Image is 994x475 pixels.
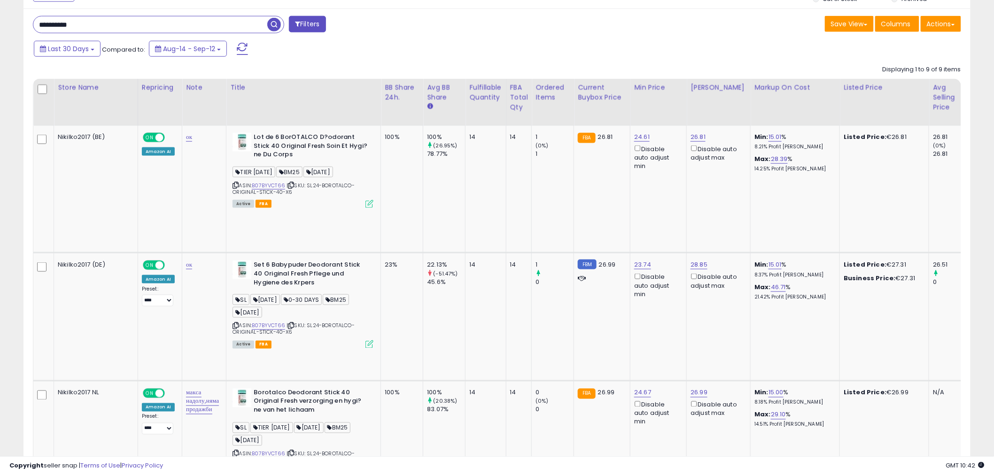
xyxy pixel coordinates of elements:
[691,399,743,418] div: Disable auto adjust max
[250,294,280,305] span: [DATE]
[142,83,178,92] div: Repricing
[325,422,351,433] span: BM25
[769,132,782,142] a: 15.01
[754,260,832,278] div: %
[281,294,322,305] span: 0-30 DAYS
[469,389,498,397] div: 14
[844,260,922,269] div: €27.31
[252,322,285,330] a: B07BYVCT66
[252,182,285,190] a: B07BYVCT66
[754,283,771,291] b: Max:
[469,83,502,102] div: Fulfillable Quantity
[186,83,222,92] div: Note
[598,132,613,141] span: 26.81
[691,83,746,92] div: [PERSON_NAME]
[634,260,651,269] a: 23.74
[754,272,832,278] p: 8.37% Profit [PERSON_NAME]
[510,83,528,112] div: FBA Total Qty
[58,389,131,397] div: Nikilko2017 NL
[754,294,832,300] p: 21.42% Profit [PERSON_NAME]
[233,389,251,407] img: 41MxLW64mxL._SL40_.jpg
[933,150,971,158] div: 26.81
[469,133,498,141] div: 14
[233,435,262,446] span: [DATE]
[385,389,416,397] div: 100%
[233,133,373,207] div: ASIN:
[427,83,461,102] div: Avg BB Share
[844,389,922,397] div: €26.99
[434,398,458,405] small: (20.38%)
[385,83,419,102] div: BB Share 24h.
[634,132,650,142] a: 24.61
[754,389,832,406] div: %
[385,133,416,141] div: 100%
[144,134,155,142] span: ON
[9,461,163,470] div: seller snap | |
[844,133,922,141] div: €26.81
[634,144,679,170] div: Disable auto adjust min
[875,16,919,32] button: Columns
[122,461,163,470] a: Privacy Policy
[536,389,574,397] div: 0
[510,260,525,269] div: 14
[144,261,155,269] span: ON
[303,167,333,177] span: [DATE]
[233,260,373,347] div: ASIN:
[844,260,886,269] b: Listed Price:
[536,278,574,286] div: 0
[844,274,922,283] div: €27.31
[48,44,89,54] span: Last 30 Days
[385,260,416,269] div: 23%
[250,422,293,433] span: TIER [DATE]
[163,389,179,397] span: OFF
[751,79,840,126] th: The percentage added to the cost of goods (COGS) that forms the calculator for Min & Max prices.
[254,389,368,417] b: Borotalco Deodorant Stick 40 Original Fresh verzorging en hygi?ne van het lichaam
[883,65,961,74] div: Displaying 1 to 9 of 9 items
[921,16,961,32] button: Actions
[186,260,192,269] a: ок
[142,403,175,412] div: Amazon AI
[933,83,967,112] div: Avg Selling Price
[427,278,465,286] div: 45.6%
[254,133,368,161] b: Lot de 6 BorOTALCO D?odorant Stick 40 Original Fresh Soin Et Hygi?ne Du Corps
[186,388,219,414] a: макса надолу,няма продажби
[34,41,101,57] button: Last 30 Days
[844,274,895,283] b: Business Price:
[427,406,465,414] div: 83.07%
[536,133,574,141] div: 1
[233,260,251,279] img: 41MxLW64mxL._SL40_.jpg
[233,200,254,208] span: All listings currently available for purchase on Amazon
[510,133,525,141] div: 14
[58,133,131,141] div: Nikilko2017 (BE)
[691,144,743,162] div: Disable auto adjust max
[276,167,303,177] span: BM25
[754,399,832,406] p: 8.18% Profit [PERSON_NAME]
[58,260,131,269] div: Nikilko2017 (DE)
[149,41,227,57] button: Aug-14 - Sep-12
[771,410,786,420] a: 29.10
[510,389,525,397] div: 14
[946,461,985,470] span: 2025-10-13 10:42 GMT
[933,278,971,286] div: 0
[754,144,832,150] p: 8.21% Profit [PERSON_NAME]
[844,388,886,397] b: Listed Price:
[102,45,145,54] span: Compared to:
[691,272,743,290] div: Disable auto adjust max
[844,83,925,92] div: Listed Price
[933,133,971,141] div: 26.81
[754,83,836,92] div: Markup on Cost
[933,142,946,149] small: (0%)
[427,133,465,141] div: 100%
[233,133,251,152] img: 41MxLW64mxL._SL40_.jpg
[754,410,771,419] b: Max:
[256,200,272,208] span: FBA
[427,389,465,397] div: 100%
[142,275,175,283] div: Amazon AI
[754,388,769,397] b: Min:
[289,16,326,32] button: Filters
[691,132,706,142] a: 26.81
[536,260,574,269] div: 1
[233,341,254,349] span: All listings currently available for purchase on Amazon
[771,283,786,292] a: 46.71
[691,260,707,269] a: 28.85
